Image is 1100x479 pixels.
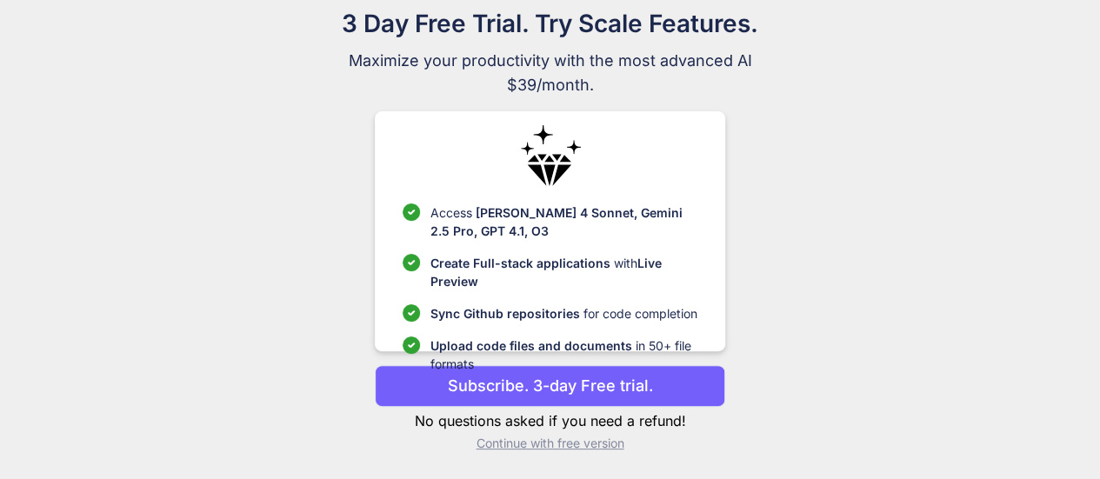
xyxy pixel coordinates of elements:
span: $39/month. [258,73,843,97]
span: Upload code files and documents [430,338,632,353]
img: checklist [403,254,420,271]
span: Sync Github repositories [430,306,580,321]
span: [PERSON_NAME] 4 Sonnet, Gemini 2.5 Pro, GPT 4.1, O3 [430,205,683,238]
img: checklist [403,304,420,322]
p: for code completion [430,304,697,323]
span: Create Full-stack applications [430,256,614,270]
p: Subscribe. 3-day Free trial. [448,374,653,397]
p: with [430,254,697,290]
img: checklist [403,203,420,221]
span: Maximize your productivity with the most advanced AI [258,49,843,73]
button: Subscribe. 3-day Free trial. [375,365,725,407]
p: in 50+ file formats [430,336,697,373]
img: checklist [403,336,420,354]
p: Access [430,203,697,240]
h1: 3 Day Free Trial. Try Scale Features. [258,5,843,42]
p: Continue with free version [375,435,725,452]
p: No questions asked if you need a refund! [375,410,725,431]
